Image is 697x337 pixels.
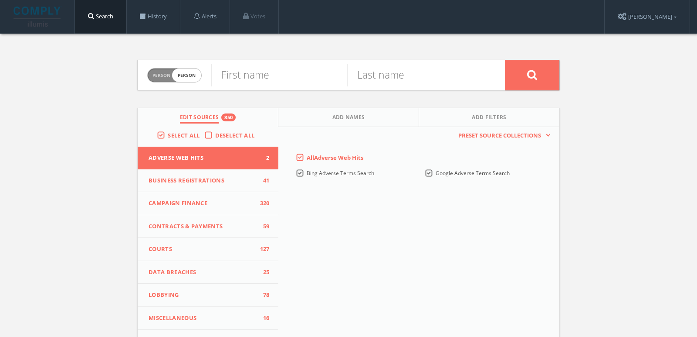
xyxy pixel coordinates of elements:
[257,222,270,231] span: 59
[454,131,545,140] span: Preset Source Collections
[278,108,419,127] button: Add Names
[138,108,278,127] button: Edit Sources850
[257,291,270,299] span: 78
[257,176,270,185] span: 41
[149,245,257,254] span: Courts
[257,154,270,162] span: 2
[138,192,278,215] button: Campaign Finance320
[149,291,257,299] span: Lobbying
[138,215,278,238] button: Contracts & Payments59
[472,113,507,124] span: Add Filters
[14,7,62,27] img: illumis
[168,131,200,139] span: Select All
[257,314,270,323] span: 16
[257,199,270,208] span: 320
[215,131,255,139] span: Deselect All
[149,199,257,208] span: Campaign Finance
[149,268,257,277] span: Data Breaches
[149,154,257,162] span: Adverse Web Hits
[454,131,551,140] button: Preset Source Collections
[138,238,278,261] button: Courts127
[307,154,363,162] span: All Adverse Web Hits
[307,169,374,177] span: Bing Adverse Terms Search
[221,113,236,121] div: 850
[138,169,278,193] button: Business Registrations41
[419,108,559,127] button: Add Filters
[257,268,270,277] span: 25
[138,307,278,330] button: Miscellaneous16
[138,261,278,284] button: Data Breaches25
[180,113,219,124] span: Edit Sources
[332,113,365,124] span: Add Names
[257,245,270,254] span: 127
[152,72,170,79] span: Person
[436,169,510,177] span: Google Adverse Terms Search
[172,69,201,82] span: person
[149,222,257,231] span: Contracts & Payments
[149,314,257,323] span: Miscellaneous
[138,284,278,307] button: Lobbying78
[138,147,278,169] button: Adverse Web Hits2
[149,176,257,185] span: Business Registrations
